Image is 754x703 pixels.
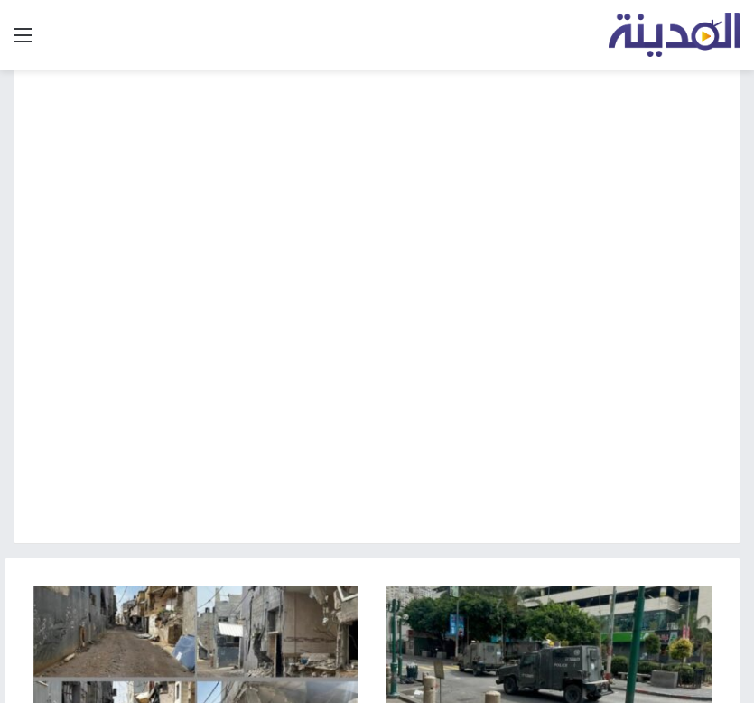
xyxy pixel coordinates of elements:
img: تلفزيون المدينة [609,13,741,57]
